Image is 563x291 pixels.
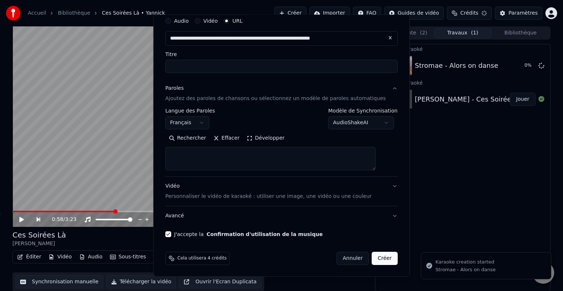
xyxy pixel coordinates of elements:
div: Paroles [165,85,184,92]
label: Titre [165,52,398,57]
label: Vidéo [203,18,218,23]
button: J'accepte la [207,232,323,237]
label: URL [232,18,243,23]
button: Effacer [210,132,243,144]
p: Personnaliser le vidéo de karaoké : utiliser une image, une vidéo ou une couleur [165,193,372,200]
label: Modèle de Synchronisation [328,108,398,113]
button: Développer [243,132,288,144]
label: J'accepte la [174,232,323,237]
label: Audio [174,18,189,23]
button: VidéoPersonnaliser le vidéo de karaoké : utiliser une image, une vidéo ou une couleur [165,177,398,206]
button: Annuler [336,252,369,265]
button: Rechercher [165,132,210,144]
div: ParolesAjoutez des paroles de chansons ou sélectionnez un modèle de paroles automatiques [165,108,398,176]
p: Ajoutez des paroles de chansons ou sélectionnez un modèle de paroles automatiques [165,95,386,102]
button: ParolesAjoutez des paroles de chansons ou sélectionnez un modèle de paroles automatiques [165,79,398,108]
label: Langue des Paroles [165,108,215,113]
div: Vidéo [165,183,372,200]
button: Avancé [165,206,398,225]
button: Créer [372,252,398,265]
span: Cela utilisera 4 crédits [177,255,227,261]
